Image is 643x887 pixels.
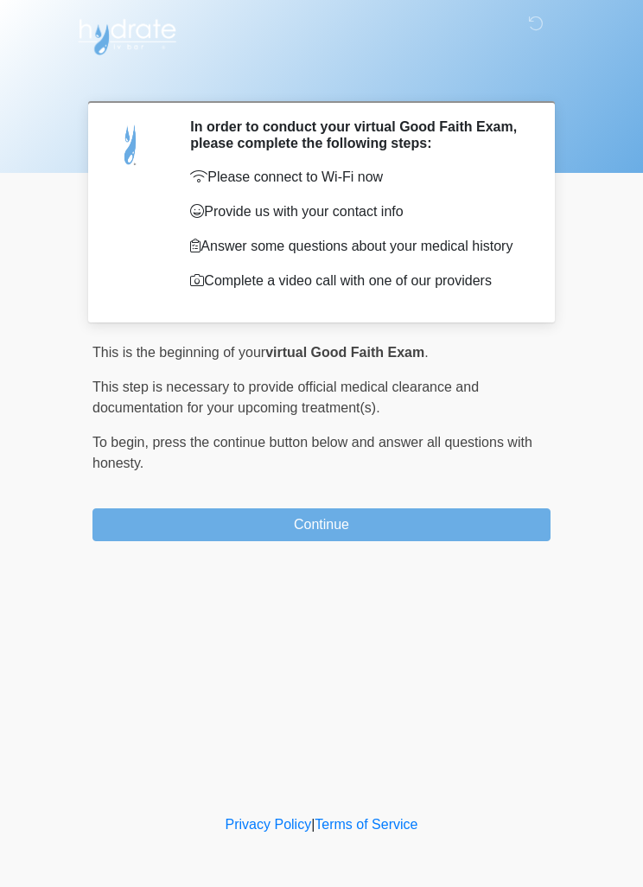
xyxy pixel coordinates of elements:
p: Provide us with your contact info [190,201,525,222]
span: This step is necessary to provide official medical clearance and documentation for your upcoming ... [92,380,479,415]
button: Continue [92,508,551,541]
img: Hydrate IV Bar - Chandler Logo [75,13,179,56]
p: Please connect to Wi-Fi now [190,167,525,188]
h2: In order to conduct your virtual Good Faith Exam, please complete the following steps: [190,118,525,151]
span: press the continue button below and answer all questions with honesty. [92,435,532,470]
span: To begin, [92,435,152,450]
p: Answer some questions about your medical history [190,236,525,257]
strong: virtual Good Faith Exam [265,345,424,360]
a: | [311,817,315,832]
a: Privacy Policy [226,817,312,832]
h1: ‎ ‎ [80,62,563,94]
p: Complete a video call with one of our providers [190,271,525,291]
span: . [424,345,428,360]
img: Agent Avatar [105,118,157,170]
a: Terms of Service [315,817,417,832]
span: This is the beginning of your [92,345,265,360]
